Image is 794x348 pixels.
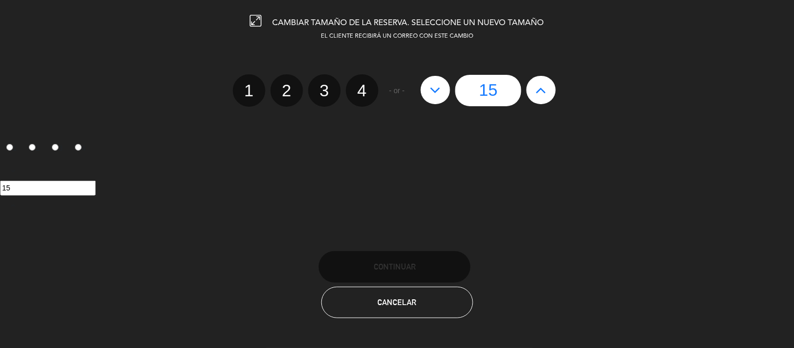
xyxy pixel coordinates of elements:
label: 4 [346,74,378,107]
span: EL CLIENTE RECIBIRÁ UN CORREO CON ESTE CAMBIO [321,33,473,39]
input: 3 [52,144,59,151]
label: 2 [23,140,46,158]
span: Continuar [374,262,416,271]
label: 4 [69,140,92,158]
span: CAMBIAR TAMAÑO DE LA RESERVA. SELECCIONE UN NUEVO TAMAÑO [273,19,544,27]
label: 3 [46,140,69,158]
input: 4 [75,144,82,151]
button: Continuar [319,251,471,283]
span: - or - [389,85,405,97]
span: Cancelar [378,298,417,307]
button: Cancelar [321,287,473,318]
input: 1 [6,144,13,151]
label: 1 [233,74,265,107]
input: 2 [29,144,36,151]
label: 2 [271,74,303,107]
label: 3 [308,74,341,107]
